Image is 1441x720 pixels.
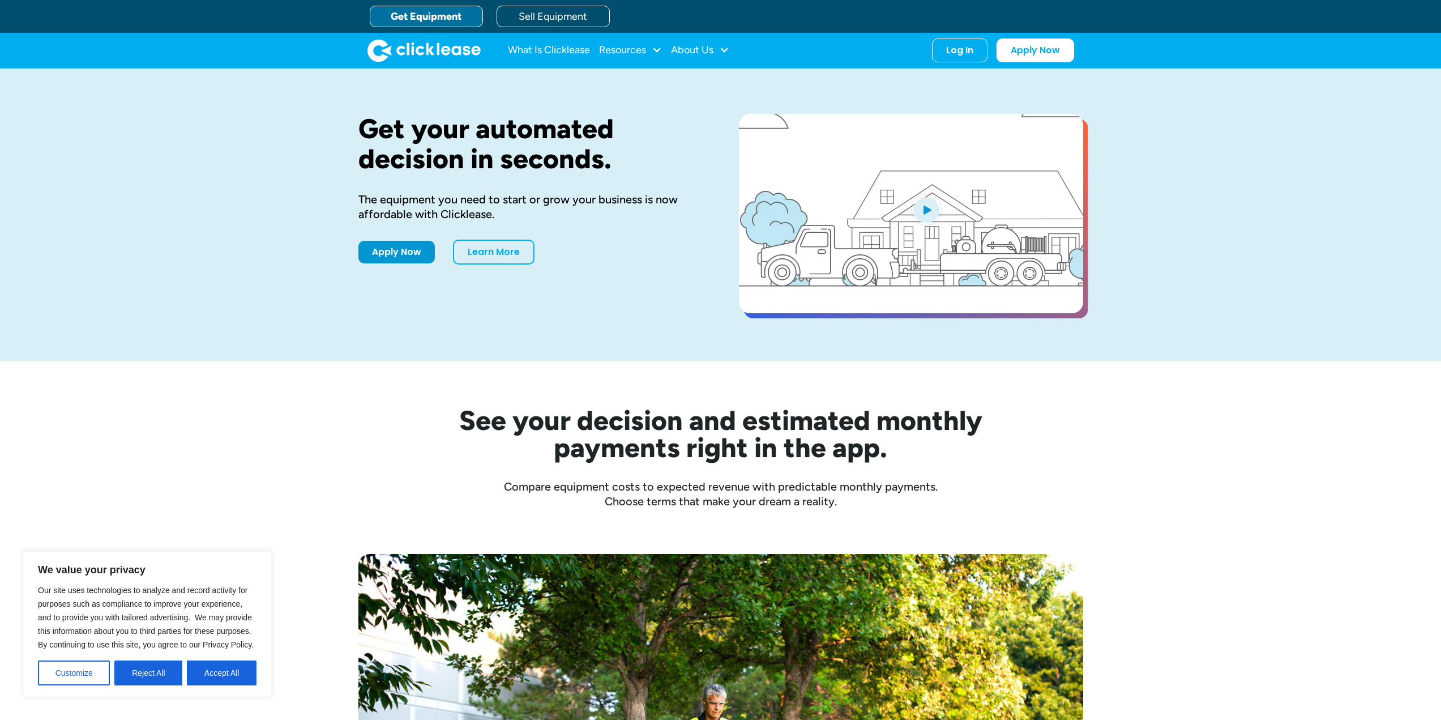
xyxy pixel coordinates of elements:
[508,39,590,62] a: What Is Clicklease
[367,39,481,62] img: Clicklease logo
[358,114,703,174] h1: Get your automated decision in seconds.
[671,39,729,62] div: About Us
[370,6,483,27] a: Get Equipment
[358,241,435,263] a: Apply Now
[911,194,942,225] img: Blue play button logo on a light blue circular background
[946,45,973,56] div: Log In
[38,586,254,649] span: Our site uses technologies to analyze and record activity for purposes such as compliance to impr...
[599,39,662,62] div: Resources
[23,551,272,697] div: We value your privacy
[497,6,610,27] a: Sell Equipment
[358,479,1083,509] div: Compare equipment costs to expected revenue with predictable monthly payments. Choose terms that ...
[114,661,182,685] button: Reject All
[367,39,481,62] a: home
[453,240,535,265] a: Learn More
[38,563,256,577] p: We value your privacy
[997,39,1074,62] a: Apply Now
[739,114,1083,313] a: open lightbox
[404,407,1038,461] h2: See your decision and estimated monthly payments right in the app.
[358,192,703,221] div: The equipment you need to start or grow your business is now affordable with Clicklease.
[38,661,110,685] button: Customize
[187,661,256,685] button: Accept All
